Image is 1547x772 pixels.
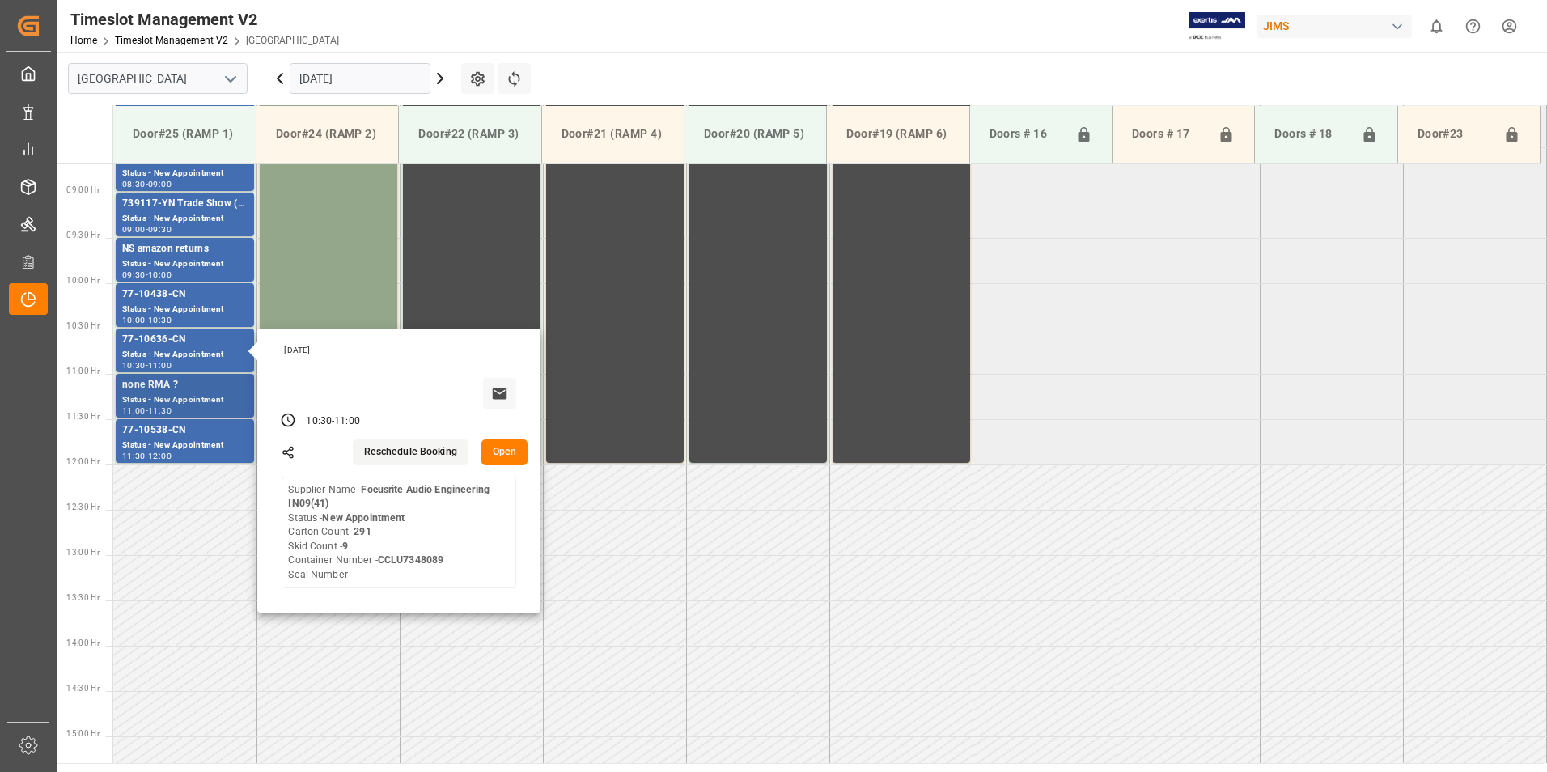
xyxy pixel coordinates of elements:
div: 77-11340-US [122,105,248,121]
b: CCLU7348089 [378,554,443,566]
span: 10:30 Hr [66,321,100,330]
button: show 0 new notifications [1418,8,1455,45]
div: JIMS [1257,15,1412,38]
b: Focusrite Audio Engineering IN09(41) [288,484,490,510]
div: 11:00 [122,407,146,414]
div: Door#25 (RAMP 1) [126,119,243,149]
span: 14:00 Hr [66,638,100,647]
button: open menu [218,66,242,91]
div: Status - New Appointment [122,303,248,316]
div: Doors # 16 [983,119,1069,150]
div: Status - New Appointment [122,439,248,452]
div: Status - New Appointment [122,212,248,226]
span: 10:00 Hr [66,276,100,285]
div: [DATE] [278,345,523,356]
div: Door#23 [1411,119,1497,150]
span: 11:30 Hr [66,412,100,421]
div: - [146,271,148,278]
a: Timeslot Management V2 [115,35,228,46]
div: 10:00 [148,271,172,278]
div: - [146,452,148,460]
input: Type to search/select [68,63,248,94]
span: 12:30 Hr [66,503,100,511]
div: 10:30 [148,316,172,324]
div: Door#19 (RAMP 6) [840,119,956,149]
div: 10:30 [122,362,146,369]
div: none RMA ? [122,377,248,393]
div: Status - New Appointment [122,348,248,362]
div: Doors # 17 [1125,119,1211,150]
button: JIMS [1257,11,1418,41]
div: Status - New Appointment [122,257,248,271]
div: 09:00 [148,180,172,188]
div: - [146,407,148,414]
span: 15:00 Hr [66,729,100,738]
b: New Appointment [322,512,405,524]
div: 09:00 [122,226,146,233]
div: 11:00 [334,414,360,429]
span: 13:00 Hr [66,548,100,557]
span: 14:30 Hr [66,684,100,693]
span: 09:30 Hr [66,231,100,240]
span: 12:00 Hr [66,457,100,466]
img: Exertis%20JAM%20-%20Email%20Logo.jpg_1722504956.jpg [1189,12,1245,40]
div: Supplier Name - Status - Carton Count - Skid Count - Container Number - Seal Number - [288,483,510,583]
div: 10:00 [122,316,146,324]
div: Door#21 (RAMP 4) [555,119,671,149]
div: - [146,226,148,233]
div: 09:30 [122,271,146,278]
div: NS amazon returns [122,241,248,257]
div: 77-10438-CN [122,286,248,303]
div: 77-10636-CN [122,332,248,348]
div: 08:30 [122,180,146,188]
div: 77-10538-CN [122,422,248,439]
span: 11:00 Hr [66,367,100,375]
div: Doors # 18 [1268,119,1354,150]
div: 12:00 [148,452,172,460]
b: 291 [354,526,371,537]
a: Home [70,35,97,46]
button: Open [481,439,528,465]
div: - [146,180,148,188]
div: Door#20 (RAMP 5) [697,119,813,149]
div: - [146,316,148,324]
div: - [332,414,334,429]
span: 13:30 Hr [66,593,100,602]
div: Status - New Appointment [122,393,248,407]
div: 09:30 [148,226,172,233]
div: Door#22 (RAMP 3) [412,119,528,149]
div: 739117-YN Trade Show ( [PERSON_NAME] ) ? [122,196,248,212]
div: 11:30 [122,452,146,460]
div: 10:30 [306,414,332,429]
div: - [146,362,148,369]
span: 09:00 Hr [66,185,100,194]
div: Timeslot Management V2 [70,7,339,32]
div: 11:30 [148,407,172,414]
button: Reschedule Booking [353,439,468,465]
div: Door#24 (RAMP 2) [269,119,385,149]
input: DD.MM.YYYY [290,63,430,94]
div: Status - New Appointment [122,167,248,180]
button: Help Center [1455,8,1491,45]
div: 11:00 [148,362,172,369]
b: 9 [342,541,348,552]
